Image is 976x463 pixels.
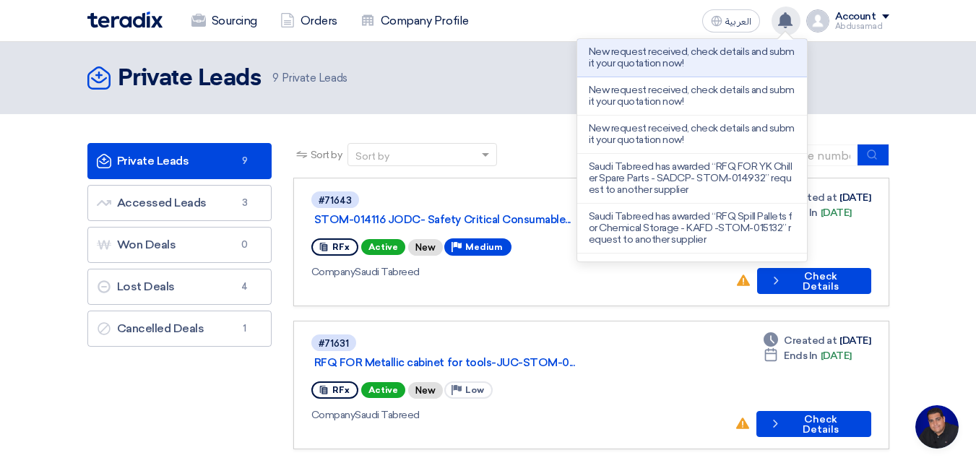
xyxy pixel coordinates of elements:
button: Check Details [757,268,871,294]
div: New [408,382,443,399]
span: Ends In [784,348,818,363]
a: Sourcing [180,5,269,37]
div: Abdusamad [835,22,889,30]
span: Created at [784,190,837,205]
span: Low [465,385,484,395]
span: Sort by [311,147,342,163]
p: New request received, check details and submit your quotation now! [589,46,795,69]
a: Accessed Leads3 [87,185,272,221]
span: Active [361,239,405,255]
span: 9 [272,72,279,85]
div: [DATE] [764,348,852,363]
div: Sort by [355,149,389,164]
span: Private Leads [272,70,347,87]
span: RFx [332,385,350,395]
span: Company [311,266,355,278]
div: [DATE] [764,333,871,348]
p: New request received, check details and submit your quotation now! [589,85,795,108]
p: Saudi Tabreed has awarded “RFQ Spill Pallets for Chemical Storage - KAFD -STOM-015132” request to... [589,211,795,246]
span: 4 [236,280,254,294]
div: #71631 [319,339,349,348]
a: Won Deals0 [87,227,272,263]
span: RFx [332,242,350,252]
span: 0 [236,238,254,252]
span: 1 [236,321,254,336]
span: العربية [725,17,751,27]
a: Company Profile [349,5,480,37]
div: #71643 [319,196,352,205]
p: New request received, check details and submit your quotation now! [589,123,795,146]
div: [DATE] [764,190,871,205]
div: Open chat [915,405,959,449]
p: Saudi Tabreed has awarded “RFQ FOR YK Chiller Spare Parts - SADCP- STOM-014932” request to anothe... [589,161,795,196]
div: Saudi Tabreed [311,407,723,423]
div: [DATE] [764,205,852,220]
span: Medium [465,242,503,252]
a: Cancelled Deals1 [87,311,272,347]
span: 3 [236,196,254,210]
span: Active [361,382,405,398]
button: العربية [702,9,760,33]
img: Teradix logo [87,12,163,28]
p: Your offer for "RFQ FOR Fire Extinguisher-SADCP-STOM-014732" is now Not-competitive [589,261,795,284]
img: profile_test.png [806,9,829,33]
span: Ends In [784,205,818,220]
button: Check Details [756,411,871,437]
a: Private Leads9 [87,143,272,179]
a: RFQ FOR Metallic cabinet for tools-JUC-STOM-0... [314,356,675,369]
span: Created at [784,333,837,348]
div: Saudi Tabreed [311,264,724,280]
div: New [408,239,443,256]
a: STOM-014116 JODC- Safety Critical Consumable... [314,213,675,226]
h2: Private Leads [118,64,262,93]
a: Lost Deals4 [87,269,272,305]
a: Orders [269,5,349,37]
span: 9 [236,154,254,168]
div: Account [835,11,876,23]
span: Company [311,409,355,421]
